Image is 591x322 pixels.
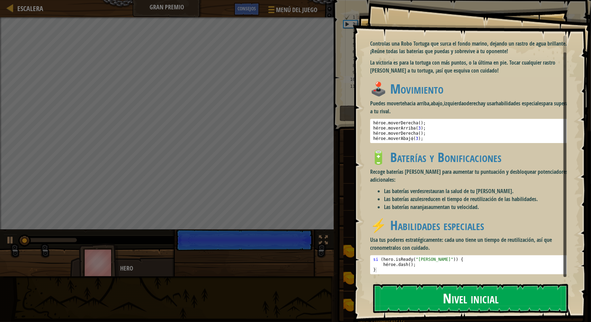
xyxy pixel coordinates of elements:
[340,105,457,121] button: Run ⇧↵
[343,28,357,35] div: 3
[431,100,442,107] font: abajo
[483,100,496,107] font: y usar
[343,299,357,312] img: portrait.png
[370,79,444,98] font: 🕹️ Movimiento
[343,35,357,41] div: 4
[444,100,464,107] font: izquierda
[370,59,555,74] font: La victoria es para la tortuga con más puntos, o la última en pie. Tocar cualquier rastro [PERSON...
[263,3,322,19] button: Menú del juego
[370,236,552,252] font: Usa tus poderes estratégicamente: cada uno tiene un tiempo de reutilización, así que cronometralo...
[343,272,357,285] img: portrait.png
[464,100,466,107] font: o
[343,41,357,48] div: 5
[384,203,428,211] font: Las baterías naranjas
[442,100,444,107] font: ,
[343,245,357,258] img: portrait.png
[343,48,357,55] div: 6
[120,264,257,273] div: Hero
[370,40,567,55] font: Controlas una Robo Tortuga que surca el fondo marino, dejando un rastro de agua brillante. ¡Reúne...
[370,148,501,166] font: 🔋 Baterías y Bonificaciones
[276,6,317,14] font: Menú del juego
[370,100,570,115] font: para superar a tu rival.
[17,4,43,13] font: Escalera
[370,100,404,107] font: Puedes moverte
[384,187,424,195] font: Las baterías verdes
[443,289,499,307] font: Nivel inicial
[14,4,43,13] a: Escalera
[316,234,330,248] button: Cambiar a pantalla completa
[79,244,119,282] img: thang_avatar_frame.png
[343,83,357,90] div: 11
[384,195,423,203] font: Las baterías azules
[343,62,357,69] div: 8
[370,168,568,183] font: Recoge baterías [PERSON_NAME] para aumentar tu puntuación y desbloquear potenciadores adicionales:
[370,216,484,234] font: ⚡ Habilidades especiales
[343,55,357,62] div: 7
[428,203,479,211] font: aumentan tu velocidad.
[344,21,357,28] div: 2
[343,69,357,76] div: 9
[424,187,513,195] font: restauran la salud de tu [PERSON_NAME].
[344,14,357,21] div: 1
[423,195,538,203] font: reducen el tiempo de reutilización de las habilidades.
[343,76,357,83] div: 10
[429,100,431,107] font: ,
[404,100,429,107] font: hacia arriba
[3,234,17,248] button: Ctrl + P: Play
[496,100,543,107] font: habilidades especiales
[238,5,256,12] font: Consejos
[466,100,483,107] font: derecha
[373,284,568,313] button: Nivel inicial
